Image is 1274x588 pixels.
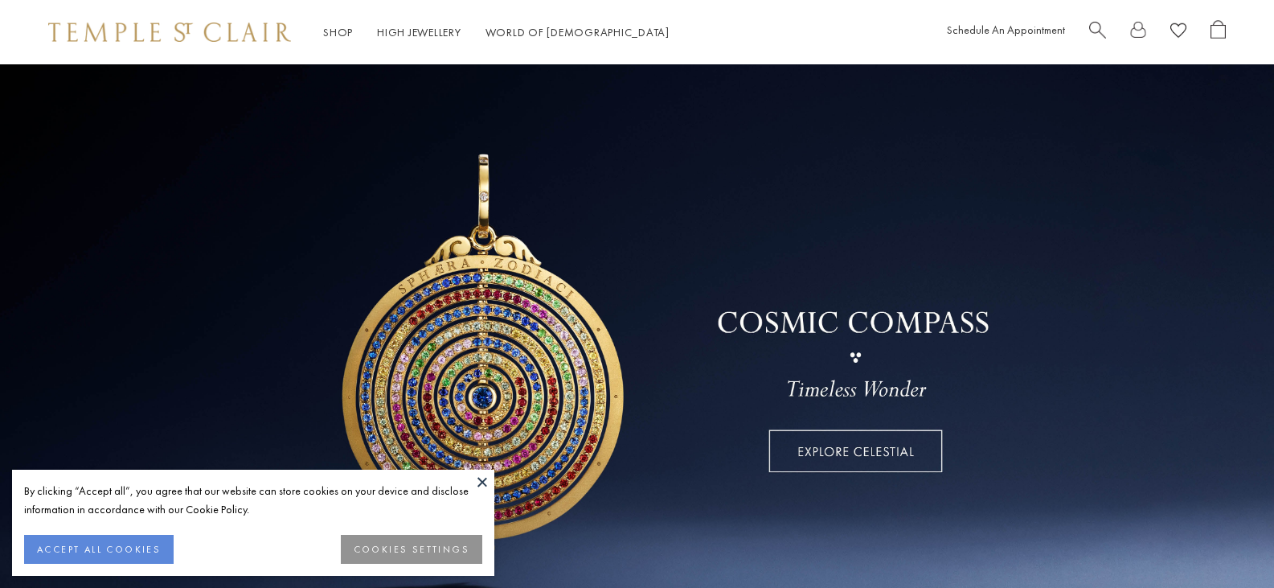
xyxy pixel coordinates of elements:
button: COOKIES SETTINGS [341,535,482,564]
nav: Main navigation [323,23,670,43]
a: ShopShop [323,25,353,39]
img: Temple St. Clair [48,23,291,42]
div: By clicking “Accept all”, you agree that our website can store cookies on your device and disclos... [24,482,482,519]
a: High JewelleryHigh Jewellery [377,25,461,39]
a: View Wishlist [1170,20,1186,45]
a: Search [1089,20,1106,45]
button: ACCEPT ALL COOKIES [24,535,174,564]
a: Open Shopping Bag [1211,20,1226,45]
a: World of [DEMOGRAPHIC_DATA]World of [DEMOGRAPHIC_DATA] [485,25,670,39]
a: Schedule An Appointment [947,23,1065,37]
